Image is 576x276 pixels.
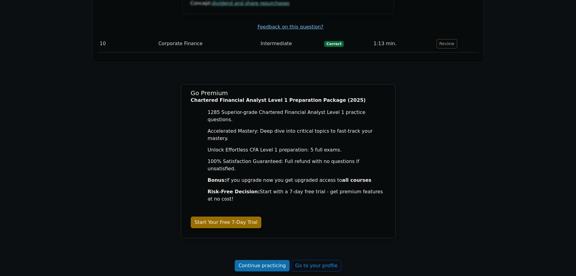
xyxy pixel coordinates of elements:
[212,0,289,6] a: dividend and share repurchases
[257,24,323,30] a: Feedback on this question?
[235,260,290,271] a: Continue practicing
[291,260,341,271] a: Go to your profile
[371,35,434,52] td: 1:13 min.
[156,35,258,52] td: Corporate Finance
[324,41,344,47] span: Correct
[437,39,457,48] button: Review
[191,217,262,228] a: Start Your Free 7-Day Trial
[190,0,386,7] div: Concept:
[258,35,322,52] td: Intermediate
[97,35,156,52] td: 10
